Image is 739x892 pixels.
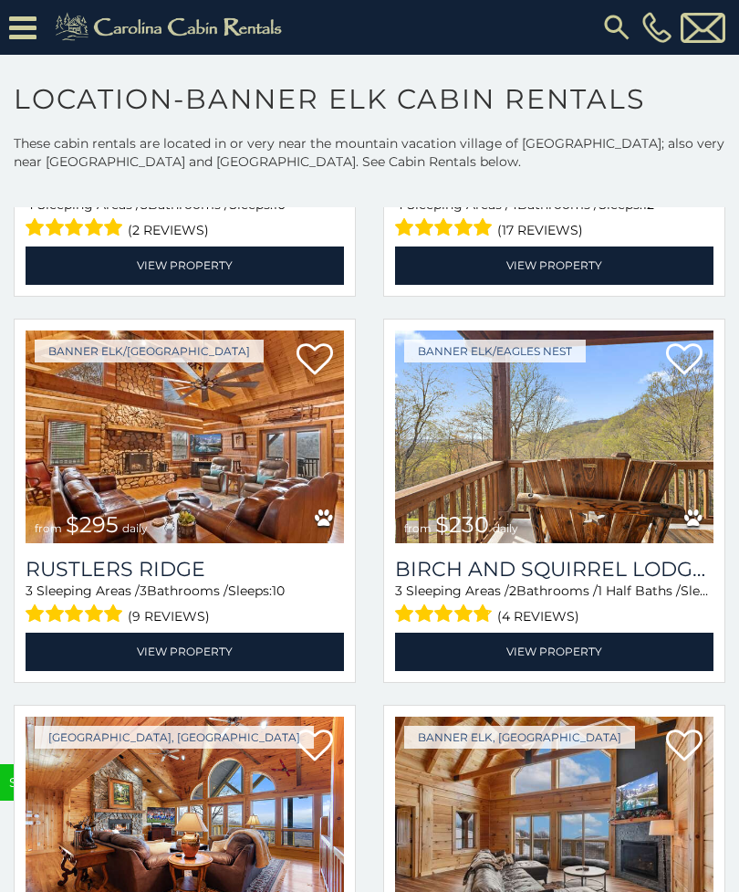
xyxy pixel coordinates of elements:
[26,331,344,544] a: Rustlers Ridge from $295 daily
[26,247,344,284] a: View Property
[395,195,713,242] div: Sleeping Areas / Bathrooms / Sleeps:
[122,521,148,535] span: daily
[140,582,147,599] span: 3
[638,12,676,43] a: [PHONE_NUMBER]
[26,582,344,628] div: Sleeping Areas / Bathrooms / Sleeps:
[395,582,713,628] div: Sleeping Areas / Bathrooms / Sleeps:
[26,195,344,242] div: Sleeping Areas / Bathrooms / Sleeps:
[598,582,681,599] span: 1 Half Baths /
[128,218,209,242] span: (2 reviews)
[66,511,119,538] span: $295
[395,247,713,284] a: View Property
[395,557,713,582] a: Birch and Squirrel Lodge at [GEOGRAPHIC_DATA]
[26,633,344,670] a: View Property
[35,726,314,749] a: [GEOGRAPHIC_DATA], [GEOGRAPHIC_DATA]
[46,9,297,46] img: Khaki-logo.png
[26,557,344,582] a: Rustlers Ridge
[404,340,586,362] a: Banner Elk/Eagles Nest
[272,582,285,599] span: 10
[395,331,713,544] img: Birch and Squirrel Lodge at Eagles Nest
[26,331,344,544] img: Rustlers Ridge
[35,521,62,535] span: from
[497,604,579,628] span: (4 reviews)
[435,511,489,538] span: $230
[395,633,713,670] a: View Property
[666,341,703,380] a: Add to favorites
[666,728,703,766] a: Add to favorites
[493,521,518,535] span: daily
[297,341,333,380] a: Add to favorites
[35,340,264,362] a: Banner Elk/[GEOGRAPHIC_DATA]
[395,582,402,599] span: 3
[128,604,210,628] span: (9 reviews)
[404,521,432,535] span: from
[509,582,516,599] span: 2
[497,218,583,242] span: (17 reviews)
[395,557,713,582] h3: Birch and Squirrel Lodge at Eagles Nest
[26,582,33,599] span: 3
[297,728,333,766] a: Add to favorites
[600,11,633,44] img: search-regular.svg
[395,331,713,544] a: Birch and Squirrel Lodge at Eagles Nest from $230 daily
[404,726,635,749] a: Banner Elk, [GEOGRAPHIC_DATA]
